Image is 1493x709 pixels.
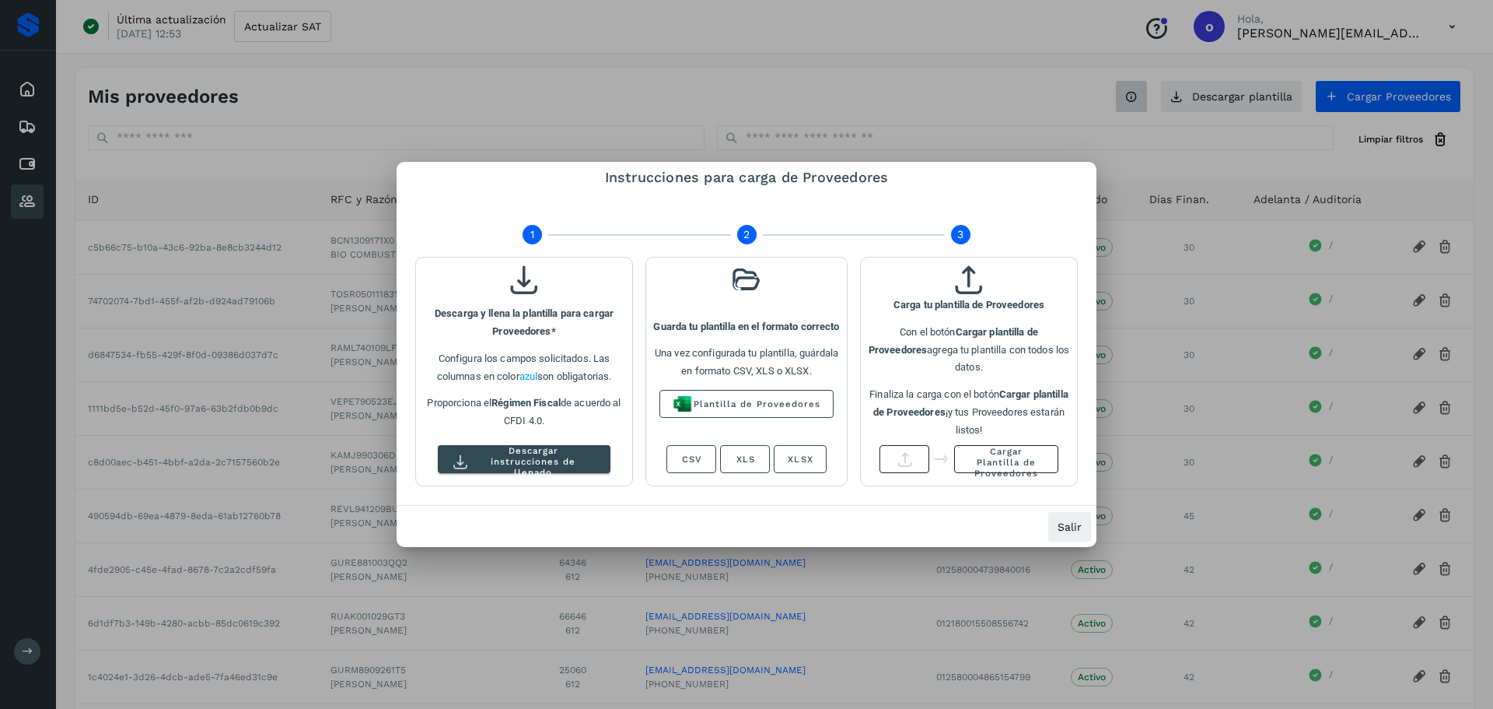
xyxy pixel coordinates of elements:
span: 2 [743,226,750,243]
button: Cargar Plantilla de Proveedores [954,445,1058,473]
span: Finaliza la carga con el botón ¡y tus Proveedores estarán listos! [869,388,1068,436]
button: XLS [720,445,770,473]
span: 1 [530,226,534,243]
span: Descargar instrucciones de llenado [475,445,592,478]
span: Proporciona el de acuerdo al CFDI 4.0. [427,397,621,426]
button: XLSX [774,445,826,473]
span: XLS [736,454,755,465]
span: CSV [681,454,701,465]
span: Una vez configurada tu plantilla, guárdala en formato CSV, XLS o XLSX. [655,347,838,377]
b: Carga tu plantilla de Proveedores [893,299,1044,311]
span: 3 [957,226,963,243]
b: Guarda tu plantilla en el formato correcto [653,321,839,332]
span: azul [519,370,538,382]
button: Plantilla de Proveedores [659,390,834,418]
span: Con el botón agrega tu plantilla con todos los datos. [869,326,1069,374]
span: Plantilla de Proveedores [693,398,820,409]
img: Excel_Icon-2YvIJ9HB.svg [673,396,693,412]
span: XLSX [787,454,813,465]
span: Salir [1058,521,1082,532]
button: Salir [1047,511,1092,542]
b: Cargar plantilla de Proveedores [869,326,1038,356]
span: Instrucciones para carga de Proveedores [605,169,889,185]
span: Cargar Plantilla de Proveedores [967,446,1045,479]
span: Configura los campos solicitados. Las columnas en color son obligatorias. [437,353,612,382]
button: CSV [666,445,716,473]
button: Descargar instrucciones de llenado [438,445,610,473]
b: Descarga y llena la plantilla para cargar Proveedores* [435,307,614,337]
b: Régimen Fiscal [491,397,561,409]
b: Cargar plantilla de Proveedores [873,388,1068,418]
